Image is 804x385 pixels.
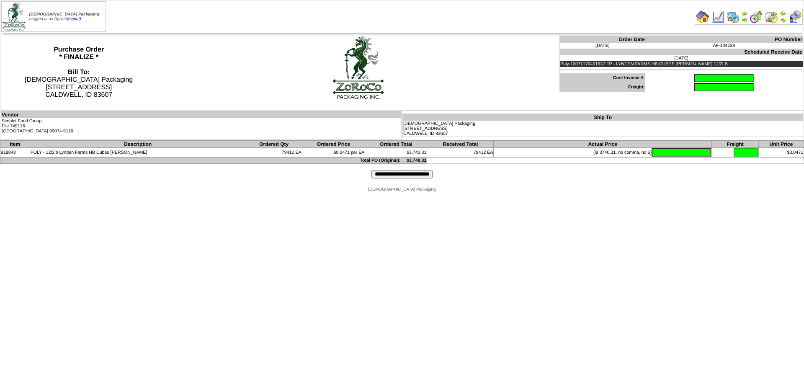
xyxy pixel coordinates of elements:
[712,141,759,148] th: Freight
[741,17,748,23] img: arrowright.gif
[368,187,435,192] span: [DEMOGRAPHIC_DATA] Packaging
[332,36,384,99] img: logoBig.jpg
[427,141,494,148] th: Received Total
[741,10,748,17] img: arrowleft.gif
[758,141,804,148] th: Unit Price
[0,35,157,110] th: Purchase Order * FINALIZE *
[302,148,365,158] td: $0.0471 per EA
[25,69,133,98] span: [DEMOGRAPHIC_DATA] Packaging [STREET_ADDRESS] CALDWELL, ID 83607
[29,12,99,21] span: Logged in as Dgroth
[788,10,801,23] img: calendarcustomer.gif
[780,10,786,17] img: arrowleft.gif
[30,141,246,148] th: Description
[302,141,365,148] th: Ordered Price
[494,141,712,148] th: Actual Price
[403,121,803,137] td: [DEMOGRAPHIC_DATA] Packaging [STREET_ADDRESS] CALDWELL, ID 83607
[559,61,803,67] td: Poly-10071179491637 FP - LYNDEN FARMS HB CUBES [PERSON_NAME] 12/2LB
[1,118,402,140] td: Simplot Food Group File 749116 [GEOGRAPHIC_DATA] 90074-9116
[711,10,724,23] img: line_graph.gif
[765,10,778,23] img: calendarinout.gif
[726,10,740,23] img: calendarprod.gif
[645,43,803,49] td: AF-104238
[645,36,803,43] th: PO Number
[696,10,709,23] img: home.gif
[559,73,645,83] td: Cust Invoice #:
[246,141,302,148] th: Ordered Qty
[403,114,803,121] th: Ship To
[559,83,645,92] td: Freight:
[30,148,246,158] td: POLY - 12/2lb Lynden Farms HB Cubes [PERSON_NAME]
[67,17,81,21] a: (logout)
[365,141,427,148] th: Ordered Total
[365,148,427,158] td: $3,740.31
[559,36,645,43] th: Order Date
[0,158,427,164] td: Total PO (Original): $3,740.31
[0,141,30,148] th: Item
[559,49,803,55] th: Scheduled Receive Date
[29,12,99,17] span: [DEMOGRAPHIC_DATA] Packaging
[750,10,763,23] img: calendarblend.gif
[0,148,30,158] td: 918843
[559,55,803,61] td: [DATE]
[246,148,302,158] td: 79412 EA
[559,43,645,49] td: [DATE]
[68,69,90,76] strong: Bill To:
[780,17,786,23] img: arrowright.gif
[3,3,26,31] img: zoroco-logo-small.webp
[1,111,402,119] th: Vendor
[758,148,804,158] td: $0.0471
[427,148,494,158] td: 79412 EA
[494,148,712,158] td: (ie 3740.31, no comma, no $)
